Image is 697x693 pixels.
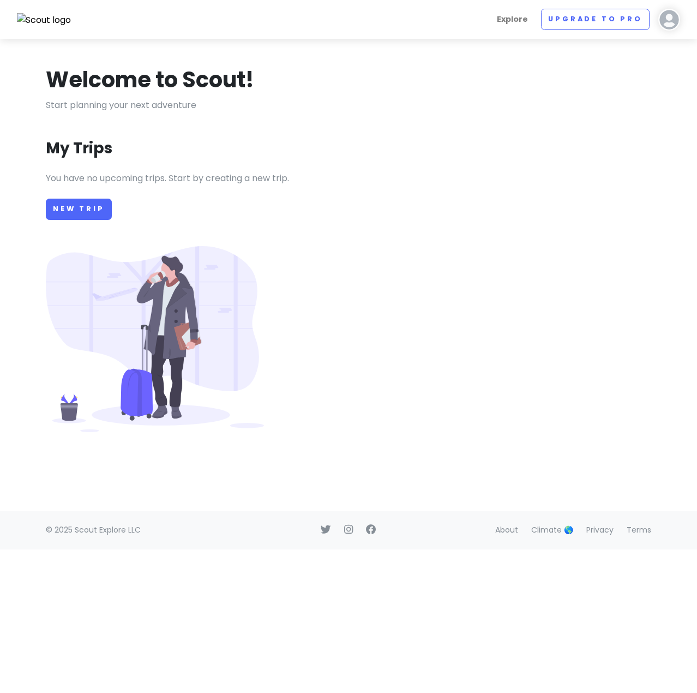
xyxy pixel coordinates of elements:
[495,524,518,535] a: About
[541,9,650,30] a: Upgrade to Pro
[492,9,532,30] a: Explore
[46,139,112,158] h3: My Trips
[46,246,264,432] img: Person with luggage at airport
[627,524,651,535] a: Terms
[46,65,254,94] h1: Welcome to Scout!
[531,524,573,535] a: Climate 🌎
[46,199,112,220] a: New Trip
[586,524,614,535] a: Privacy
[658,9,680,31] img: User profile
[17,13,71,27] img: Scout logo
[46,171,651,186] p: You have no upcoming trips. Start by creating a new trip.
[46,524,141,535] span: © 2025 Scout Explore LLC
[46,98,651,112] p: Start planning your next adventure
